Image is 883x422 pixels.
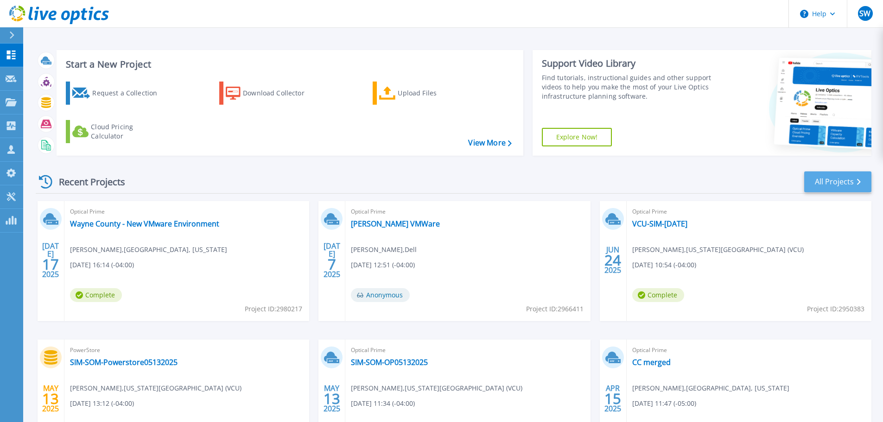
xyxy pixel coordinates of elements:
[70,345,304,355] span: PowerStore
[526,304,584,314] span: Project ID: 2966411
[542,57,715,69] div: Support Video Library
[351,383,522,393] span: [PERSON_NAME] , [US_STATE][GEOGRAPHIC_DATA] (VCU)
[632,207,866,217] span: Optical Prime
[632,219,687,228] a: VCU-SIM-[DATE]
[36,170,138,193] div: Recent Projects
[351,260,415,270] span: [DATE] 12:51 (-04:00)
[66,120,169,143] a: Cloud Pricing Calculator
[542,128,612,146] a: Explore Now!
[70,398,134,409] span: [DATE] 13:12 (-04:00)
[351,207,584,217] span: Optical Prime
[632,288,684,302] span: Complete
[91,122,165,141] div: Cloud Pricing Calculator
[243,84,317,102] div: Download Collector
[632,398,696,409] span: [DATE] 11:47 (-05:00)
[66,82,169,105] a: Request a Collection
[351,288,410,302] span: Anonymous
[604,243,622,277] div: JUN 2025
[632,345,866,355] span: Optical Prime
[323,382,341,416] div: MAY 2025
[373,82,476,105] a: Upload Files
[42,382,59,416] div: MAY 2025
[542,73,715,101] div: Find tutorials, instructional guides and other support videos to help you make the most of your L...
[328,260,336,268] span: 7
[351,358,428,367] a: SIM-SOM-OP05132025
[632,383,789,393] span: [PERSON_NAME] , [GEOGRAPHIC_DATA], [US_STATE]
[859,10,870,17] span: SW
[70,260,134,270] span: [DATE] 16:14 (-04:00)
[804,171,871,192] a: All Projects
[219,82,323,105] a: Download Collector
[632,358,671,367] a: CC merged
[245,304,302,314] span: Project ID: 2980217
[604,256,621,264] span: 24
[42,395,59,403] span: 13
[351,245,417,255] span: [PERSON_NAME] , Dell
[92,84,166,102] div: Request a Collection
[70,288,122,302] span: Complete
[351,398,415,409] span: [DATE] 11:34 (-04:00)
[807,304,864,314] span: Project ID: 2950383
[632,260,696,270] span: [DATE] 10:54 (-04:00)
[323,243,341,277] div: [DATE] 2025
[70,245,227,255] span: [PERSON_NAME] , [GEOGRAPHIC_DATA], [US_STATE]
[351,219,440,228] a: [PERSON_NAME] VMWare
[604,395,621,403] span: 15
[468,139,511,147] a: View More
[324,395,340,403] span: 13
[66,59,511,69] h3: Start a New Project
[70,219,219,228] a: Wayne County - New VMware Environment
[70,207,304,217] span: Optical Prime
[604,382,622,416] div: APR 2025
[70,358,178,367] a: SIM-SOM-Powerstore05132025
[70,383,241,393] span: [PERSON_NAME] , [US_STATE][GEOGRAPHIC_DATA] (VCU)
[42,260,59,268] span: 17
[351,345,584,355] span: Optical Prime
[398,84,472,102] div: Upload Files
[632,245,804,255] span: [PERSON_NAME] , [US_STATE][GEOGRAPHIC_DATA] (VCU)
[42,243,59,277] div: [DATE] 2025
